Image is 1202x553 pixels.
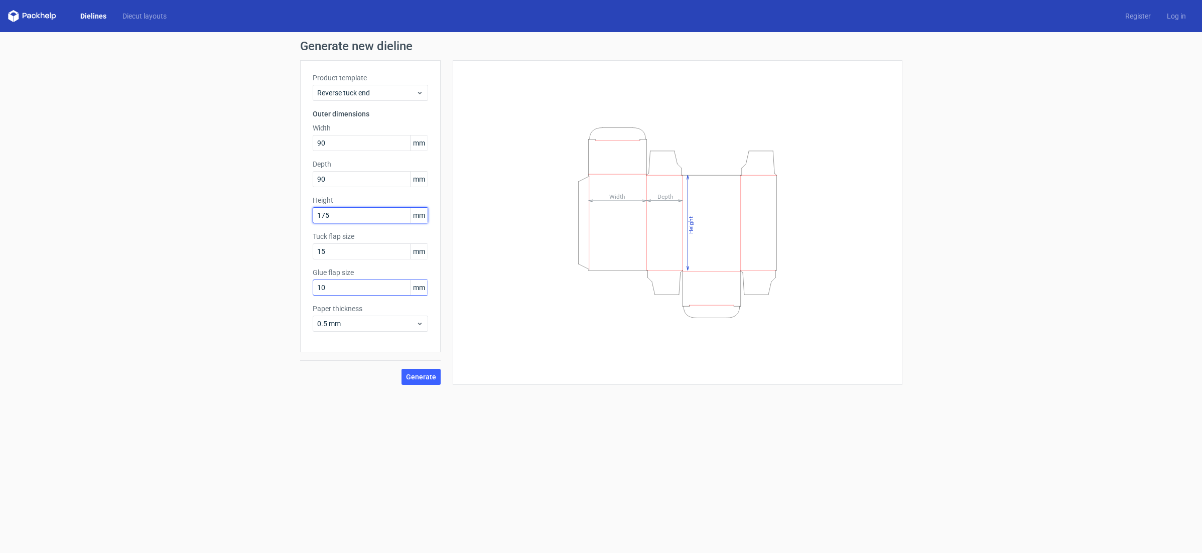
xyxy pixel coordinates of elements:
h3: Outer dimensions [313,109,428,119]
label: Width [313,123,428,133]
span: mm [410,280,428,295]
tspan: Depth [657,193,673,200]
span: Generate [406,373,436,380]
a: Diecut layouts [114,11,175,21]
a: Log in [1159,11,1194,21]
h1: Generate new dieline [300,40,902,52]
label: Paper thickness [313,304,428,314]
tspan: Width [609,193,625,200]
span: mm [410,244,428,259]
label: Glue flap size [313,267,428,278]
tspan: Height [687,216,694,233]
span: 0.5 mm [317,319,416,329]
label: Tuck flap size [313,231,428,241]
a: Register [1117,11,1159,21]
span: mm [410,135,428,151]
label: Height [313,195,428,205]
span: Reverse tuck end [317,88,416,98]
button: Generate [402,369,441,385]
span: mm [410,172,428,187]
span: mm [410,208,428,223]
a: Dielines [72,11,114,21]
label: Product template [313,73,428,83]
label: Depth [313,159,428,169]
